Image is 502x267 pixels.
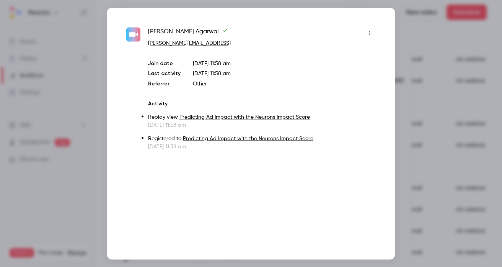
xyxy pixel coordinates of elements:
p: Last activity [148,69,181,77]
p: Replay view [148,113,376,121]
p: Activity [148,100,376,107]
p: Join date [148,59,181,67]
p: [DATE] 11:58 am [148,143,376,150]
p: [DATE] 11:58 am [193,59,376,67]
a: Predicting Ad Impact with the Neurons Impact Score [183,136,313,141]
span: [DATE] 11:58 am [193,70,231,76]
p: Other [193,80,376,87]
p: Referrer [148,80,181,87]
span: [PERSON_NAME] Agarwal [148,27,228,39]
a: Predicting Ad Impact with the Neurons Impact Score [179,114,310,120]
p: [DATE] 11:58 am [148,121,376,129]
img: adkraft.ai [126,28,140,42]
p: Registered to [148,134,376,143]
a: [PERSON_NAME][EMAIL_ADDRESS] [148,40,231,46]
